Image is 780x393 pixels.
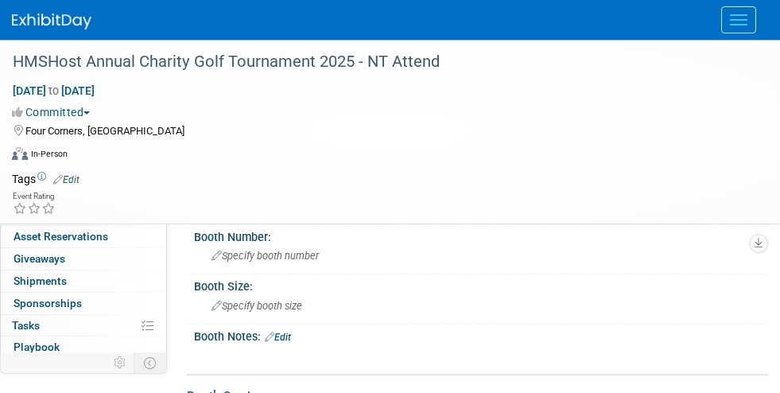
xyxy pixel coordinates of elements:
[1,293,166,314] a: Sponsorships
[194,274,768,294] div: Booth Size:
[46,84,61,97] span: to
[53,174,80,185] a: Edit
[134,352,167,373] td: Toggle Event Tabs
[1,270,166,292] a: Shipments
[265,332,291,343] a: Edit
[1,337,166,358] a: Playbook
[14,297,82,309] span: Sponsorships
[14,230,108,243] span: Asset Reservations
[14,274,67,287] span: Shipments
[14,340,60,353] span: Playbook
[14,252,65,265] span: Giveaways
[194,325,768,345] div: Booth Notes:
[211,300,302,312] span: Specify booth size
[13,193,56,200] div: Event Rating
[12,145,760,169] div: Event Format
[1,248,166,270] a: Giveaways
[721,6,756,33] button: Menu
[7,48,748,76] div: HMSHost Annual Charity Golf Tournament 2025 - NT Attend
[12,14,91,29] img: ExhibitDay
[12,84,95,98] span: [DATE] [DATE]
[107,352,134,373] td: Personalize Event Tab Strip
[1,315,166,337] a: Tasks
[25,125,184,137] span: Four Corners, [GEOGRAPHIC_DATA]
[30,148,68,160] div: In-Person
[1,226,166,247] a: Asset Reservations
[12,104,96,120] button: Committed
[12,147,28,160] img: Format-Inperson.png
[211,250,319,262] span: Specify booth number
[12,319,40,332] span: Tasks
[12,171,80,187] td: Tags
[194,225,768,245] div: Booth Number:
